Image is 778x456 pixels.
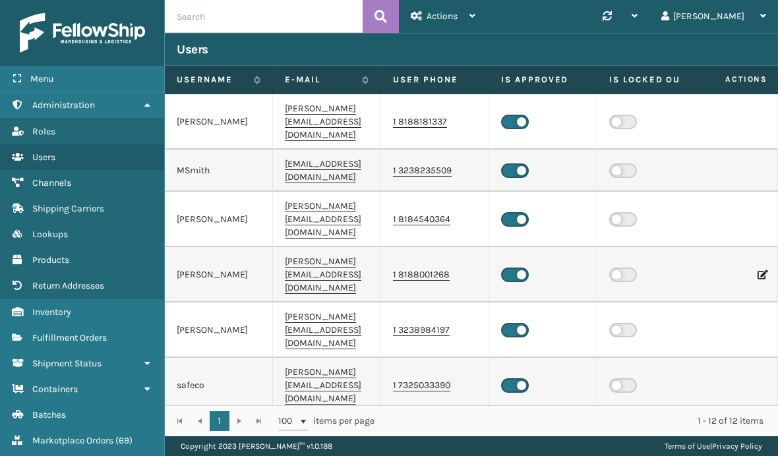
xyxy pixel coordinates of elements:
span: Administration [32,100,95,111]
i: Edit [758,270,765,279]
span: Channels [32,177,71,188]
span: Shipment Status [32,358,102,369]
span: Users [32,152,55,163]
label: E-mail [285,74,355,86]
span: Containers [32,384,78,395]
div: | [665,436,762,456]
td: [PERSON_NAME] [165,94,273,150]
span: Shipping Carriers [32,203,104,214]
span: ( 69 ) [115,435,133,446]
td: [PERSON_NAME] [165,192,273,247]
td: [PERSON_NAME] [165,247,273,302]
div: 1 - 12 of 12 items [393,414,763,428]
label: Username [177,74,247,86]
td: [PERSON_NAME] [165,302,273,358]
span: Lookups [32,229,68,240]
span: Products [32,254,69,266]
label: Is Locked Out [609,74,693,86]
a: Privacy Policy [712,442,762,451]
span: Marketplace Orders [32,435,113,446]
span: Actions [427,11,458,22]
img: logo [20,13,145,53]
h3: Users [177,42,208,57]
span: Return Addresses [32,280,104,291]
label: Is Approved [501,74,585,86]
span: Actions [684,69,775,90]
span: Batches [32,409,66,420]
span: 100 [278,414,298,428]
span: Menu [30,73,53,84]
span: Inventory [32,306,71,318]
span: Roles [32,126,55,137]
span: Fulfillment Orders [32,332,107,343]
td: safeco [165,358,273,413]
p: Copyright 2023 [PERSON_NAME]™ v 1.0.188 [181,436,332,456]
td: MSmith [165,150,273,192]
span: items per page [278,411,374,431]
a: 1 [210,411,229,431]
label: User phone [393,74,477,86]
a: Terms of Use [665,442,710,451]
